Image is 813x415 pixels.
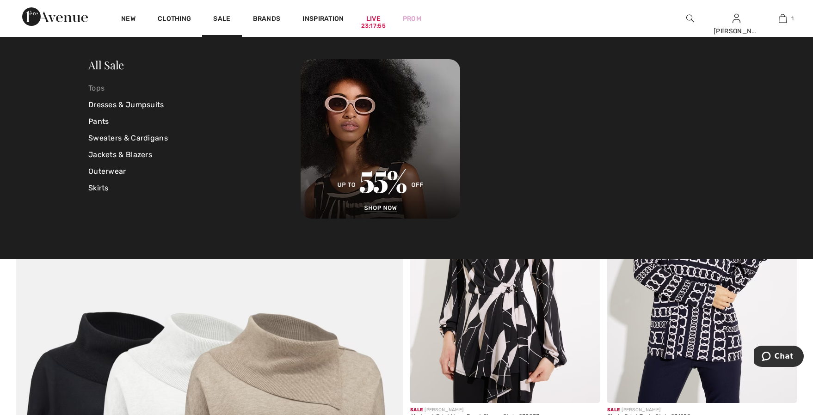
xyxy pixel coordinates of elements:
span: Inspiration [302,15,344,24]
img: My Info [733,13,740,24]
a: Prom [403,14,421,24]
a: 1 [760,13,805,24]
a: New [121,15,135,24]
span: Sale [607,407,620,413]
a: Brands [253,15,281,24]
a: Outerwear [88,163,301,180]
a: Sale [213,15,230,24]
a: All Sale [88,57,124,72]
a: Clothing [158,15,191,24]
span: 1 [791,14,794,23]
div: [PERSON_NAME] [714,26,759,36]
img: 1ère Avenue [22,7,88,26]
div: 23:17:55 [361,22,386,31]
a: Sweaters & Cardigans [88,130,301,146]
a: Live23:17:55 [366,14,381,24]
a: Skirts [88,180,301,196]
img: search the website [686,13,694,24]
img: Chain Print Tunic Style 231259. Midnight Blue/Multi [607,119,797,403]
img: 1ere Avenue Sale [301,59,460,219]
span: Sale [410,407,423,413]
div: [PERSON_NAME] [410,407,540,414]
a: Sign In [733,14,740,23]
a: Tops [88,80,301,97]
div: [PERSON_NAME] [607,407,690,414]
a: Dresses & Jumpsuits [88,97,301,113]
a: 1ere Avenue Sale [301,134,460,143]
a: Pants [88,113,301,130]
img: My Bag [779,13,787,24]
iframe: Opens a widget where you can chat to one of our agents [754,346,804,369]
img: Abstract Print Wrap Front Blouse Style 233033. Black/moonstone [410,119,600,403]
a: Jackets & Blazers [88,146,301,163]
